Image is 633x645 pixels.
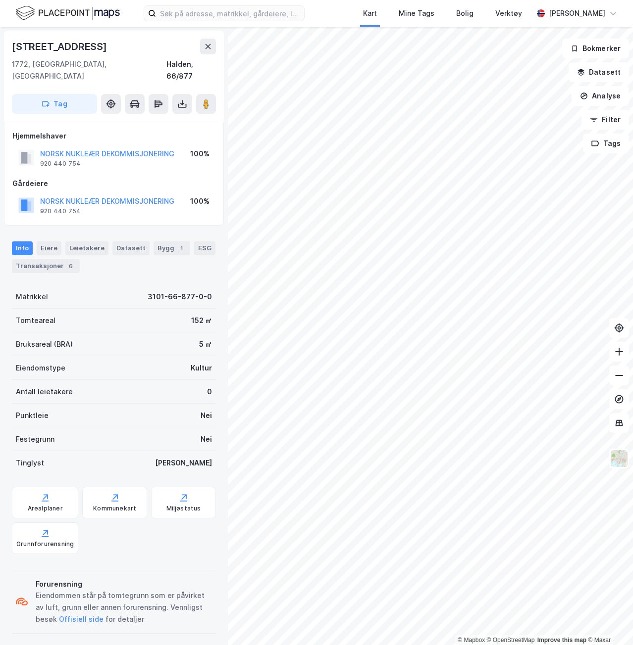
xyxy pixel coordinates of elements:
div: Eiendommen står på tomtegrunn som er påvirket av luft, grunn eller annen forurensning. Vennligst ... [36,590,212,625]
div: Eiendomstype [16,362,65,374]
div: Forurensning [36,578,212,590]
div: Nei [201,433,212,445]
div: Kontrollprogram for chat [583,598,633,645]
div: Tinglyst [16,457,44,469]
div: Tomteareal [16,315,55,326]
div: Nei [201,410,212,421]
div: Info [12,241,33,255]
div: Kart [363,7,377,19]
div: Antall leietakere [16,386,73,398]
div: [PERSON_NAME] [549,7,605,19]
img: Z [610,449,629,468]
div: Matrikkel [16,291,48,303]
a: Improve this map [537,637,586,644]
div: Hjemmelshaver [12,130,215,142]
div: ESG [194,241,215,255]
button: Tags [583,134,629,153]
button: Analyse [572,86,629,106]
input: Søk på adresse, matrikkel, gårdeiere, leietakere eller personer [156,6,304,21]
div: Kommunekart [93,505,136,512]
div: Verktøy [495,7,522,19]
div: 920 440 754 [40,160,81,168]
div: Halden, 66/877 [166,58,216,82]
div: Kultur [191,362,212,374]
div: Datasett [112,241,150,255]
div: 100% [190,195,210,207]
div: 3101-66-877-0-0 [148,291,212,303]
div: Punktleie [16,410,49,421]
div: Transaksjoner [12,259,80,273]
div: Festegrunn [16,433,54,445]
div: 1772, [GEOGRAPHIC_DATA], [GEOGRAPHIC_DATA] [12,58,166,82]
div: Gårdeiere [12,178,215,189]
div: 1 [176,243,186,253]
div: Bolig [456,7,474,19]
div: 5 ㎡ [199,338,212,350]
div: 152 ㎡ [191,315,212,326]
div: Grunnforurensning [16,540,74,548]
div: Leietakere [65,241,108,255]
button: Filter [581,110,629,130]
img: logo.f888ab2527a4732fd821a326f86c7f29.svg [16,4,120,22]
div: 920 440 754 [40,207,81,215]
button: Datasett [569,62,629,82]
div: Arealplaner [28,505,63,512]
div: Miljøstatus [166,505,201,512]
div: [STREET_ADDRESS] [12,39,109,54]
div: 6 [66,261,76,271]
div: Bygg [154,241,190,255]
a: Mapbox [458,637,485,644]
div: 0 [207,386,212,398]
div: [PERSON_NAME] [155,457,212,469]
button: Bokmerker [562,39,629,58]
div: Eiere [37,241,61,255]
div: Mine Tags [399,7,434,19]
iframe: Chat Widget [583,598,633,645]
a: OpenStreetMap [487,637,535,644]
div: Bruksareal (BRA) [16,338,73,350]
button: Tag [12,94,97,114]
div: 100% [190,148,210,160]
